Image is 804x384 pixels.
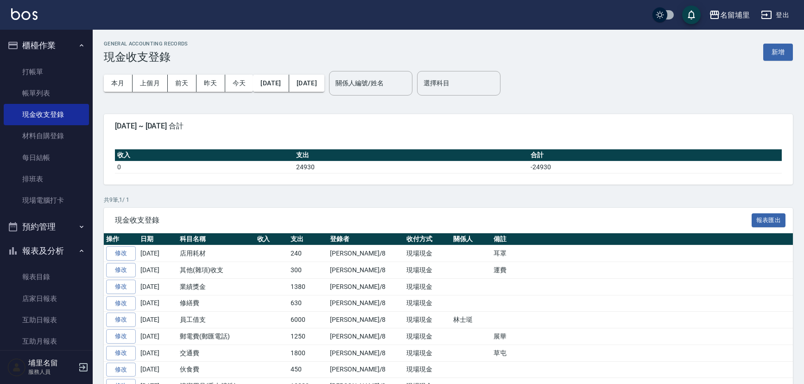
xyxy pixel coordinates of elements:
td: [PERSON_NAME]/8 [328,361,404,378]
td: 現場現金 [404,361,451,378]
td: 6000 [288,312,328,328]
th: 日期 [138,233,177,245]
td: 其他(雜項)收支 [177,262,255,279]
td: 現場現金 [404,262,451,279]
button: 新增 [763,44,793,61]
button: save [682,6,701,24]
a: 修改 [106,329,136,344]
td: 業績獎金 [177,278,255,295]
td: [DATE] [138,278,177,295]
a: 修改 [106,313,136,327]
a: 排班表 [4,168,89,190]
td: 現場現金 [404,295,451,312]
button: [DATE] [253,75,289,92]
a: 互助日報表 [4,309,89,331]
td: 林士珽 [451,312,491,328]
td: 450 [288,361,328,378]
td: 修繕費 [177,295,255,312]
h2: GENERAL ACCOUNTING RECORDS [104,41,188,47]
button: [DATE] [289,75,324,92]
td: 現場現金 [404,328,451,345]
button: 預約管理 [4,215,89,239]
td: 240 [288,245,328,262]
th: 備註 [491,233,793,245]
td: 展華 [491,328,793,345]
td: [PERSON_NAME]/8 [328,295,404,312]
a: 每日結帳 [4,147,89,168]
td: 現場現金 [404,245,451,262]
td: [DATE] [138,345,177,361]
button: 上個月 [133,75,168,92]
td: [PERSON_NAME]/8 [328,278,404,295]
td: 草屯 [491,345,793,361]
td: 現場現金 [404,278,451,295]
td: 現場現金 [404,312,451,328]
button: 今天 [225,75,253,92]
td: 1800 [288,345,328,361]
a: 修改 [106,263,136,277]
span: 現金收支登錄 [115,216,752,225]
td: 300 [288,262,328,279]
td: [DATE] [138,245,177,262]
th: 收入 [115,149,294,161]
p: 服務人員 [28,368,76,376]
button: 名留埔里 [705,6,753,25]
button: 報表及分析 [4,239,89,263]
td: 郵電費(郵匯電話) [177,328,255,345]
a: 帳單列表 [4,83,89,104]
td: [DATE] [138,262,177,279]
a: 新增 [763,47,793,56]
h3: 現金收支登錄 [104,51,188,64]
a: 打帳單 [4,61,89,83]
a: 現場電腦打卡 [4,190,89,211]
td: [DATE] [138,328,177,345]
td: 24930 [294,161,529,173]
td: [PERSON_NAME]/8 [328,328,404,345]
p: 共 9 筆, 1 / 1 [104,196,793,204]
td: 伙食費 [177,361,255,378]
td: [DATE] [138,361,177,378]
a: 修改 [106,246,136,261]
td: -24930 [528,161,782,173]
button: 前天 [168,75,196,92]
td: [PERSON_NAME]/8 [328,262,404,279]
a: 互助月報表 [4,331,89,352]
td: 運費 [491,262,793,279]
td: 630 [288,295,328,312]
img: Person [7,358,26,377]
button: 登出 [757,6,793,24]
td: 1250 [288,328,328,345]
a: 報表匯出 [752,215,786,224]
a: 報表目錄 [4,266,89,288]
button: 櫃檯作業 [4,33,89,58]
th: 科目名稱 [177,233,255,245]
td: 1380 [288,278,328,295]
td: 耳罩 [491,245,793,262]
td: [PERSON_NAME]/8 [328,312,404,328]
a: 店家日報表 [4,288,89,309]
th: 關係人 [451,233,491,245]
th: 登錄者 [328,233,404,245]
td: 員工借支 [177,312,255,328]
td: [DATE] [138,312,177,328]
a: 修改 [106,280,136,294]
th: 合計 [528,149,782,161]
a: 修改 [106,363,136,377]
button: 報表匯出 [752,213,786,228]
th: 操作 [104,233,138,245]
th: 支出 [288,233,328,245]
a: 材料自購登錄 [4,125,89,147]
img: Logo [11,8,38,20]
button: 昨天 [196,75,225,92]
th: 支出 [294,149,529,161]
button: 本月 [104,75,133,92]
div: 名留埔里 [720,9,750,21]
td: 店用耗材 [177,245,255,262]
td: [PERSON_NAME]/8 [328,345,404,361]
td: 交通費 [177,345,255,361]
span: [DATE] ~ [DATE] 合計 [115,122,782,131]
a: 現金收支登錄 [4,104,89,125]
th: 收付方式 [404,233,451,245]
td: 0 [115,161,294,173]
td: 現場現金 [404,345,451,361]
